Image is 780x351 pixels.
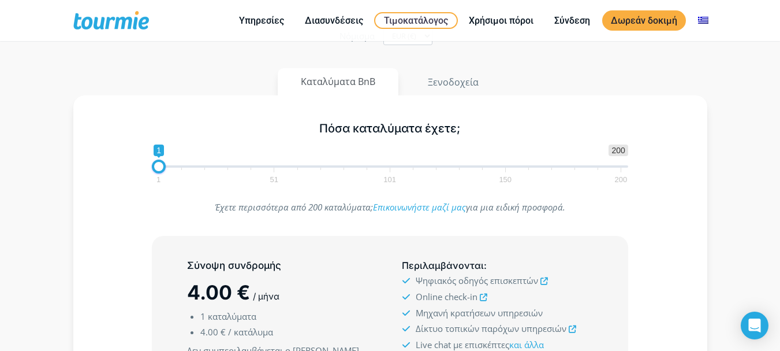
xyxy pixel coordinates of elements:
span: Online check-in [416,291,477,302]
a: Επικοινωνήστε μαζί μας [373,201,466,213]
button: Ξενοδοχεία [404,68,502,96]
a: Χρήσιμοι πόροι [460,13,542,28]
h5: Σύνοψη συνδρομής [187,258,378,273]
h5: Πόσα καταλύματα έχετε; [152,121,628,136]
span: Δίκτυο τοπικών παρόχων υπηρεσιών [416,323,566,334]
span: 1 [154,145,164,156]
span: 200 [613,177,629,182]
a: Σύνδεση [546,13,599,28]
span: 1 [200,311,206,322]
span: Live chat με επισκέπτες [416,339,544,350]
span: Ψηφιακός οδηγός επισκεπτών [416,275,538,286]
span: καταλύματα [208,311,256,322]
h5: : [402,258,592,273]
span: 200 [609,145,628,156]
span: / μήνα [253,291,279,302]
a: Δωρεάν δοκιμή [602,10,686,31]
a: Αλλαγή σε [689,13,717,28]
span: Περιλαμβάνονται [402,260,484,271]
a: Τιμοκατάλογος [374,12,458,29]
div: Open Intercom Messenger [741,312,768,339]
span: 101 [382,177,398,182]
span: Μηχανή κρατήσεων υπηρεσιών [416,307,543,319]
span: / κατάλυμα [228,326,273,338]
a: και άλλα [509,339,544,350]
a: Υπηρεσίες [230,13,293,28]
span: 4.00 € [200,326,226,338]
span: 1 [155,177,162,182]
span: 4.00 € [187,280,250,304]
button: Καταλύματα BnB [278,68,398,95]
p: Έχετε περισσότερα από 200 καταλύματα; για μια ειδική προσφορά. [152,199,628,215]
a: Διασυνδέσεις [296,13,372,28]
span: 150 [497,177,513,182]
span: 51 [268,177,280,182]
